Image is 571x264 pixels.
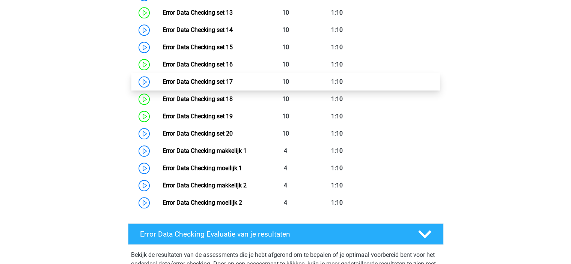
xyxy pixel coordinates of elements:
a: Error Data Checking set 13 [163,9,233,16]
a: Error Data Checking makkelijk 1 [163,147,247,154]
a: Error Data Checking moeilijk 2 [163,199,242,206]
h4: Error Data Checking Evaluatie van je resultaten [140,230,406,238]
a: Error Data Checking set 14 [163,26,233,33]
a: Error Data Checking set 17 [163,78,233,85]
a: Error Data Checking set 20 [163,130,233,137]
a: Error Data Checking set 18 [163,95,233,103]
a: Error Data Checking set 19 [163,113,233,120]
a: Error Data Checking moeilijk 1 [163,164,242,172]
a: Error Data Checking makkelijk 2 [163,182,247,189]
a: Error Data Checking set 15 [163,44,233,51]
a: Error Data Checking Evaluatie van je resultaten [125,223,446,244]
a: Error Data Checking set 16 [163,61,233,68]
